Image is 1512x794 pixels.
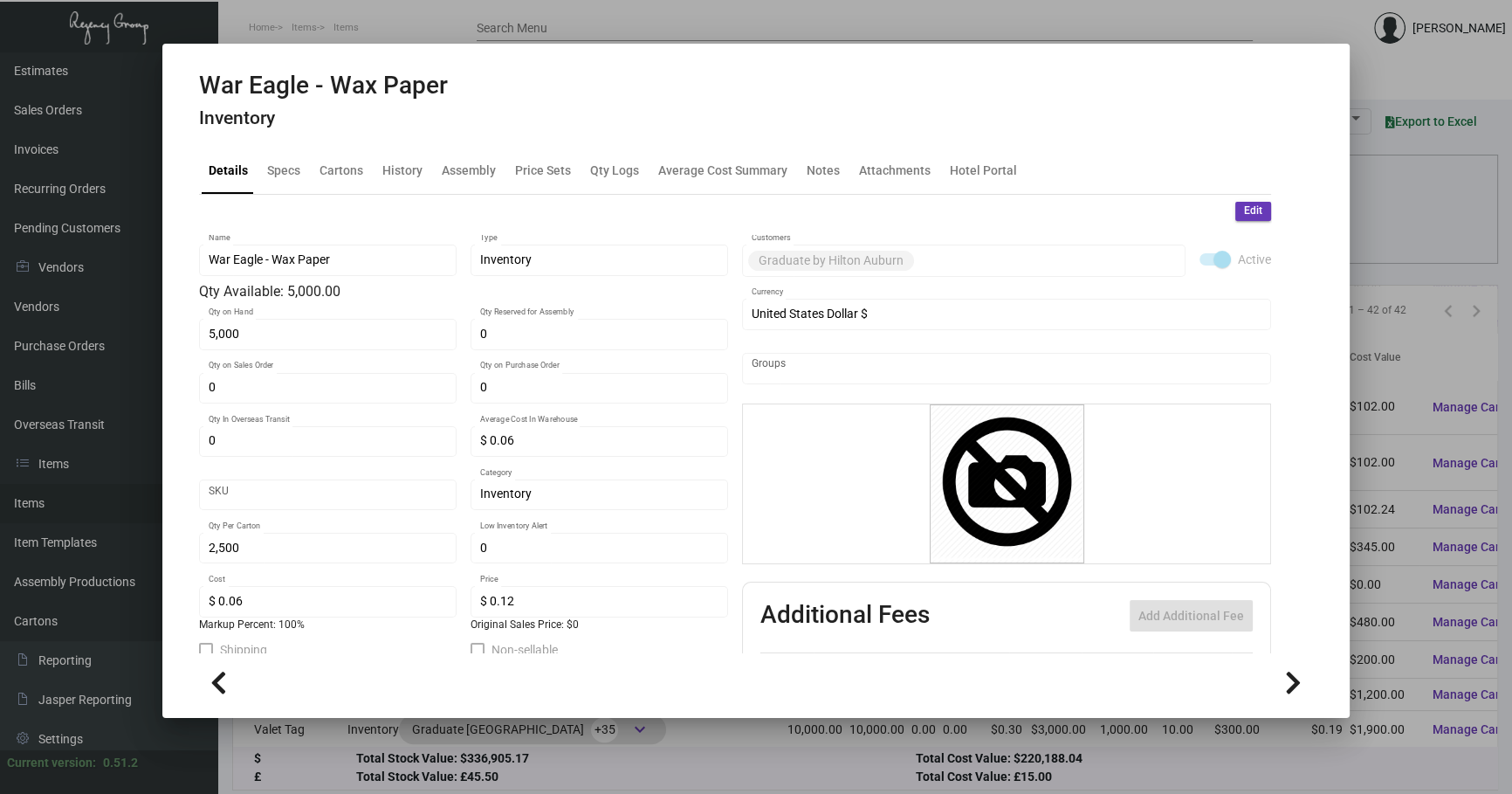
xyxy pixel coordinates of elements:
span: Non-sellable [491,639,558,660]
div: Attachments [859,161,931,179]
button: Edit [1235,202,1271,221]
h4: Inventory [199,107,448,129]
div: 0.51.2 [103,754,138,772]
div: Notes [807,161,840,179]
input: Add new.. [752,362,1262,376]
div: Details [209,161,248,179]
div: Qty Available: 5,000.00 [199,281,728,302]
div: Specs [267,161,300,179]
span: Shipping [220,639,267,660]
button: Add Additional Fee [1130,600,1253,632]
div: Hotel Portal [950,161,1017,179]
div: Qty Logs [590,161,639,179]
div: Assembly [442,161,496,179]
h2: Additional Fees [760,600,930,632]
input: Add new.. [918,253,1177,267]
div: Current version: [7,754,96,772]
span: Add Additional Fee [1138,609,1244,623]
span: Edit [1244,204,1262,218]
h2: War Eagle - Wax Paper [199,71,448,100]
div: Price Sets [515,161,571,179]
div: History [382,161,423,179]
div: Average Cost Summary [658,161,787,179]
div: Cartons [320,161,363,179]
mat-chip: Graduate by Hilton Auburn [748,251,914,271]
span: Active [1238,249,1271,270]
